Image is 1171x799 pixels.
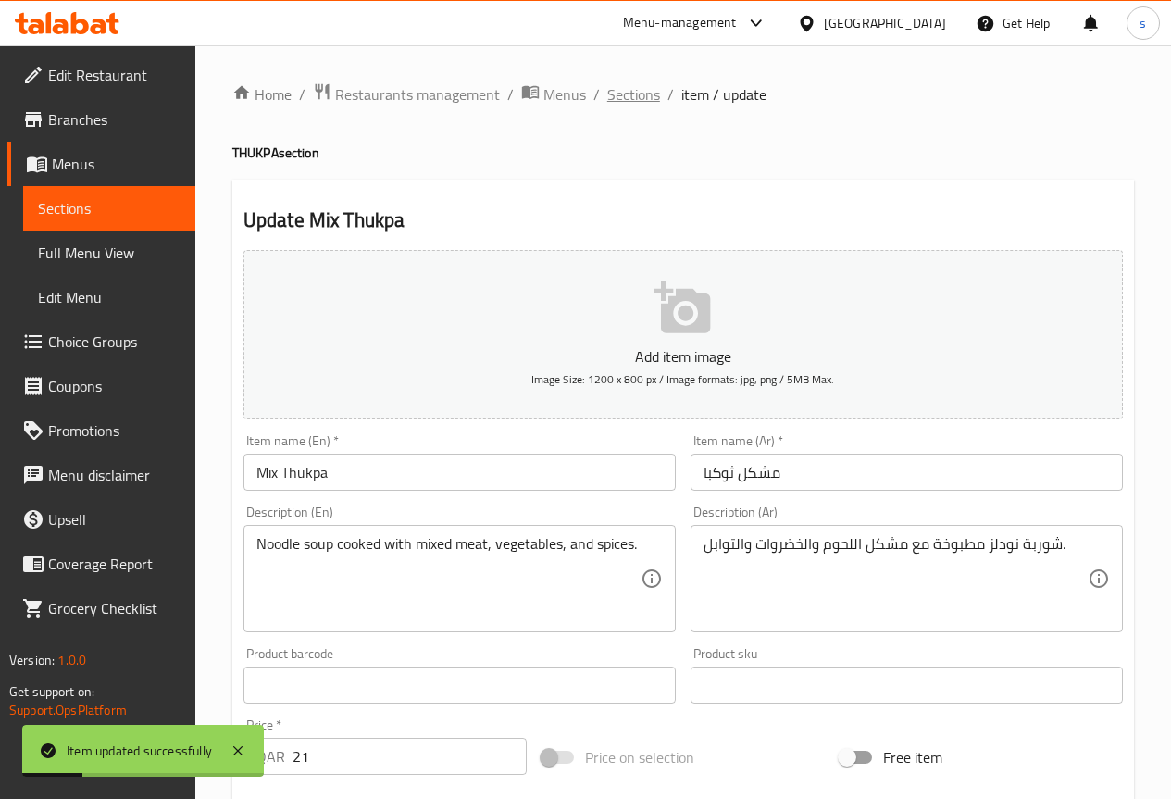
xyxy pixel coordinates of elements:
[23,186,195,231] a: Sections
[7,53,195,97] a: Edit Restaurant
[691,454,1123,491] input: Enter name Ar
[681,83,766,106] span: item / update
[243,250,1123,419] button: Add item imageImage Size: 1200 x 800 px / Image formats: jpg, png / 5MB Max.
[7,142,195,186] a: Menus
[48,553,181,575] span: Coverage Report
[48,64,181,86] span: Edit Restaurant
[52,153,181,175] span: Menus
[531,368,834,390] span: Image Size: 1200 x 800 px / Image formats: jpg, png / 5MB Max.
[7,542,195,586] a: Coverage Report
[48,597,181,619] span: Grocery Checklist
[48,375,181,397] span: Coupons
[691,667,1123,704] input: Please enter product sku
[23,275,195,319] a: Edit Menu
[232,144,1134,162] h4: THUKPA section
[48,419,181,442] span: Promotions
[667,83,674,106] li: /
[9,648,55,672] span: Version:
[232,83,292,106] a: Home
[23,231,195,275] a: Full Menu View
[38,242,181,264] span: Full Menu View
[313,82,500,106] a: Restaurants management
[7,408,195,453] a: Promotions
[7,586,195,630] a: Grocery Checklist
[7,453,195,497] a: Menu disclaimer
[585,746,694,768] span: Price on selection
[38,197,181,219] span: Sections
[1140,13,1146,33] span: s
[824,13,946,33] div: [GEOGRAPHIC_DATA]
[256,745,285,768] p: QAR
[232,82,1134,106] nav: breadcrumb
[9,698,127,722] a: Support.OpsPlatform
[9,680,94,704] span: Get support on:
[7,319,195,364] a: Choice Groups
[623,12,737,34] div: Menu-management
[543,83,586,106] span: Menus
[7,497,195,542] a: Upsell
[7,364,195,408] a: Coupons
[293,738,527,775] input: Please enter price
[7,97,195,142] a: Branches
[243,206,1123,234] h2: Update Mix Thukpa
[57,648,86,672] span: 1.0.0
[507,83,514,106] li: /
[883,746,942,768] span: Free item
[48,464,181,486] span: Menu disclaimer
[272,345,1094,368] p: Add item image
[299,83,305,106] li: /
[67,741,212,761] div: Item updated successfully
[243,667,676,704] input: Please enter product barcode
[256,535,641,623] textarea: Noodle soup cooked with mixed meat, vegetables, and spices.
[48,508,181,531] span: Upsell
[521,82,586,106] a: Menus
[704,535,1088,623] textarea: شوربة نودلز مطبوخة مع مشكل اللحوم والخضروات والتوابل.
[335,83,500,106] span: Restaurants management
[593,83,600,106] li: /
[48,108,181,131] span: Branches
[243,454,676,491] input: Enter name En
[48,331,181,353] span: Choice Groups
[607,83,660,106] a: Sections
[38,286,181,308] span: Edit Menu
